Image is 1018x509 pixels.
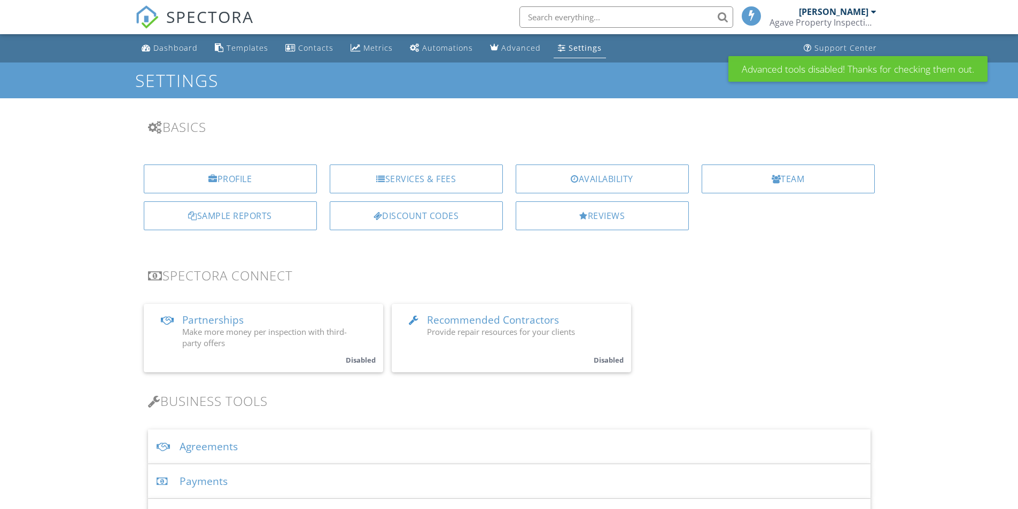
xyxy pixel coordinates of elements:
[148,429,871,464] div: Agreements
[182,313,244,327] span: Partnerships
[281,38,338,58] a: Contacts
[799,38,881,58] a: Support Center
[422,43,473,53] div: Automations
[153,43,198,53] div: Dashboard
[770,17,876,28] div: Agave Property Inspections, PLLC
[363,43,393,53] div: Metrics
[330,165,503,193] a: Services & Fees
[148,394,871,408] h3: Business Tools
[148,268,871,283] h3: Spectora Connect
[148,120,871,134] h3: Basics
[148,464,871,499] div: Payments
[211,38,273,58] a: Templates
[392,304,631,372] a: Recommended Contractors Provide repair resources for your clients Disabled
[516,165,689,193] a: Availability
[569,43,602,53] div: Settings
[346,38,397,58] a: Metrics
[728,56,988,82] div: Advanced tools disabled! Thanks for checking them out.
[406,38,477,58] a: Automations (Basic)
[554,38,606,58] a: Settings
[501,43,541,53] div: Advanced
[144,304,383,372] a: Partnerships Make more money per inspection with third-party offers Disabled
[137,38,202,58] a: Dashboard
[486,38,545,58] a: Advanced
[166,5,254,28] span: SPECTORA
[799,6,868,17] div: [PERSON_NAME]
[594,355,624,365] small: Disabled
[135,14,254,37] a: SPECTORA
[182,326,347,348] span: Make more money per inspection with third-party offers
[702,165,875,193] a: Team
[227,43,268,53] div: Templates
[144,165,317,193] a: Profile
[519,6,733,28] input: Search everything...
[144,201,317,230] a: Sample Reports
[135,5,159,29] img: The Best Home Inspection Software - Spectora
[330,201,503,230] a: Discount Codes
[135,71,883,90] h1: Settings
[346,355,376,365] small: Disabled
[427,326,575,337] span: Provide repair resources for your clients
[814,43,877,53] div: Support Center
[298,43,333,53] div: Contacts
[516,201,689,230] a: Reviews
[427,313,559,327] span: Recommended Contractors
